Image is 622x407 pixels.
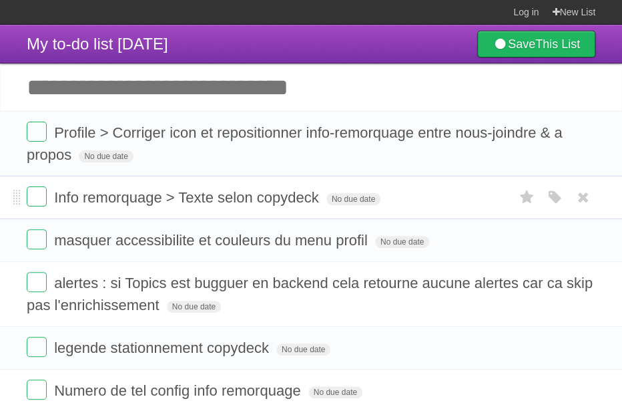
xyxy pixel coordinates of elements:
label: Done [27,122,47,142]
span: alertes : si Topics est bugguer en backend cela retourne aucune alertes car ca skip pas l'enrichi... [27,275,593,313]
span: No due date [375,236,429,248]
label: Done [27,380,47,400]
span: No due date [167,301,221,313]
span: Numero de tel config info remorquage [54,382,304,399]
span: Profile > Corriger icon et repositionner info-remorquage entre nous-joindre & a propos [27,124,562,163]
span: masquer accessibilite et couleurs du menu profil [54,232,371,249]
label: Star task [514,186,539,209]
label: Done [27,272,47,292]
span: No due date [276,344,330,356]
a: SaveThis List [477,31,595,57]
span: Info remorquage > Texte selon copydeck [54,189,322,206]
label: Done [27,186,47,207]
span: No due date [79,150,133,162]
span: No due date [326,193,380,205]
label: Done [27,229,47,249]
span: legende stationnement copydeck [54,340,272,356]
span: No due date [308,386,362,398]
label: Done [27,337,47,357]
b: This List [535,37,580,51]
span: My to-do list [DATE] [27,35,168,53]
